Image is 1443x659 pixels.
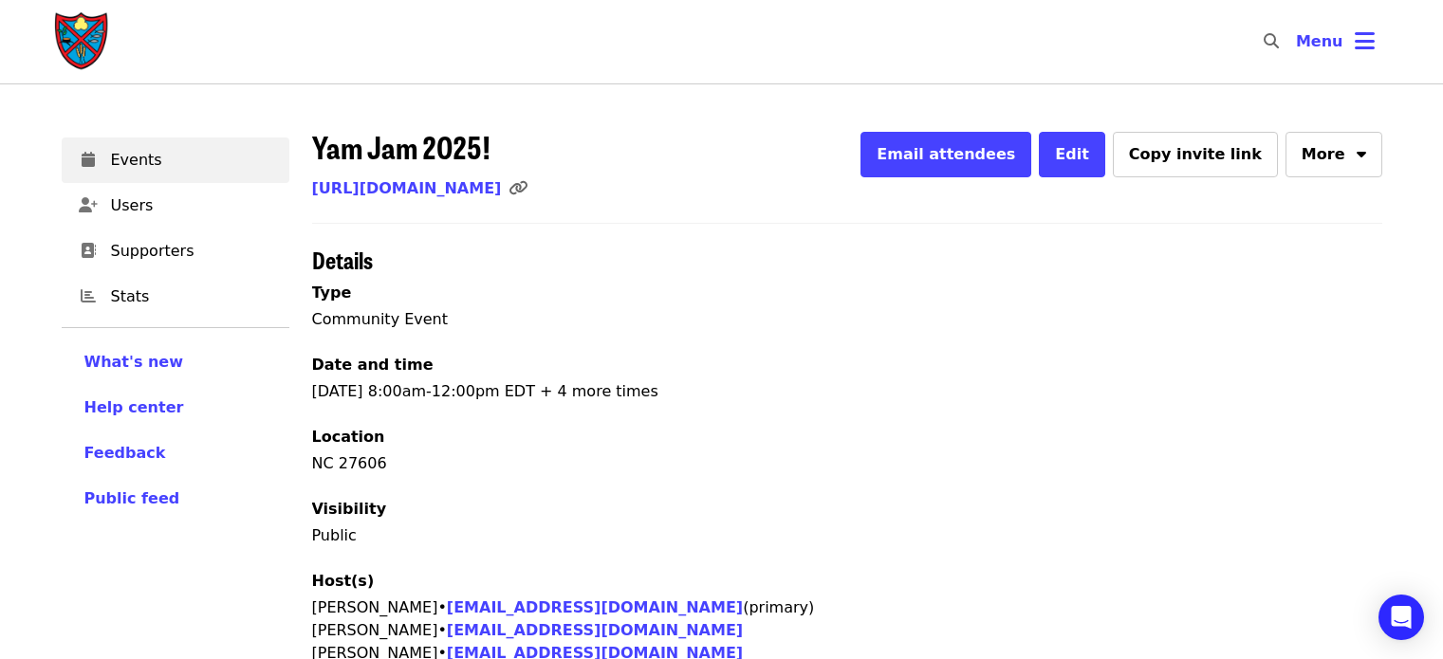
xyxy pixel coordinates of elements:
[312,500,387,518] span: Visibility
[62,137,289,183] a: Events
[84,396,267,419] a: Help center
[84,353,184,371] span: What's new
[84,487,267,510] a: Public feed
[312,179,502,197] a: [URL][DOMAIN_NAME]
[1113,132,1278,177] button: Copy invite link
[1378,595,1424,640] div: Open Intercom Messenger
[82,151,95,169] i: calendar icon
[1039,132,1105,177] button: Edit
[509,179,539,197] span: Click to copy link!
[111,285,274,308] span: Stats
[1302,143,1345,166] span: More
[1357,142,1366,160] i: sort-down icon
[81,287,96,305] i: chart-bar icon
[312,310,449,328] span: Community Event
[312,284,352,302] span: Type
[312,452,1382,475] div: NC 27606
[81,242,96,260] i: address-book icon
[111,240,274,263] span: Supporters
[1286,132,1382,177] button: More
[1290,19,1305,64] input: Search
[1281,19,1390,64] button: Toggle account menu
[79,196,98,214] i: user-plus icon
[877,145,1015,163] span: Email attendees
[1355,27,1375,55] i: bars icon
[312,428,385,446] span: Location
[84,489,180,507] span: Public feed
[312,124,490,169] span: Yam Jam 2025!
[447,598,743,616] a: [EMAIL_ADDRESS][DOMAIN_NAME]
[1264,32,1279,50] i: search icon
[1055,145,1089,163] span: Edit
[54,11,111,72] img: Society of St. Andrew - Home
[84,398,184,416] span: Help center
[312,524,1382,547] p: Public
[62,229,289,274] a: Supporters
[111,149,274,172] span: Events
[62,183,289,229] a: Users
[312,356,434,374] span: Date and time
[447,621,743,639] a: [EMAIL_ADDRESS][DOMAIN_NAME]
[312,243,373,276] span: Details
[84,351,267,374] a: What's new
[312,572,375,590] span: Host(s)
[1296,32,1343,50] span: Menu
[111,194,274,217] span: Users
[62,274,289,320] a: Stats
[509,179,527,197] i: link icon
[1129,145,1262,163] span: Copy invite link
[84,442,166,465] button: Feedback
[860,132,1031,177] button: Email attendees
